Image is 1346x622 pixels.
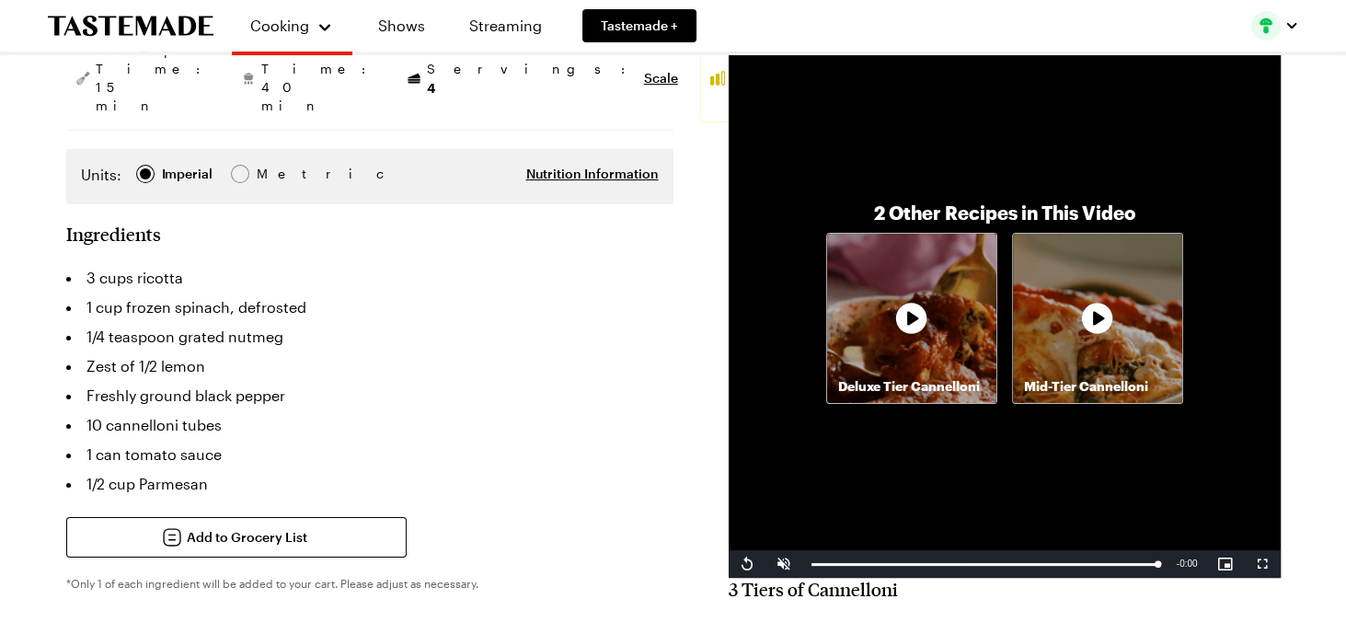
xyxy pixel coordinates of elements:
div: Imperial [162,164,213,184]
button: Replay [729,550,765,578]
h2: 3 Tiers of Cannelloni [729,578,1281,600]
p: 2 Other Recipes in This Video [874,200,1135,225]
div: Progress Bar [811,563,1158,566]
button: Fullscreen [1244,550,1281,578]
span: Add to Grocery List [187,528,307,547]
a: To Tastemade Home Page [48,16,213,37]
a: Tastemade + [582,9,696,42]
p: *Only 1 of each ingredient will be added to your cart. Please adjust as necessary. [66,576,673,591]
label: Units: [81,164,121,186]
span: 0:00 [1179,559,1197,569]
li: Zest of 1/2 lemon [66,351,673,381]
button: Cooking [250,7,334,44]
span: Imperial [162,164,214,184]
a: Deluxe Tier CannelloniRecipe image thumbnail [826,233,997,404]
li: 3 cups ricotta [66,263,673,293]
span: Metric [257,164,297,184]
p: Mid-Tier Cannelloni [1013,377,1182,396]
span: Cook Time: 40 min [261,41,375,115]
li: Freshly ground black pepper [66,381,673,410]
li: 1 can tomato sauce [66,440,673,469]
span: Prep Time: 15 min [96,41,210,115]
button: Unmute [765,550,802,578]
span: 4 [427,78,435,96]
li: 10 cannelloni tubes [66,410,673,440]
button: Profile picture [1251,11,1299,40]
a: Mid-Tier CannelloniRecipe image thumbnail [1012,233,1183,404]
span: Servings: [427,60,635,98]
h2: Ingredients [66,223,161,245]
button: Add to Grocery List [66,517,407,558]
span: Cooking [250,17,309,34]
button: Picture-in-Picture [1207,550,1244,578]
img: Profile picture [1251,11,1281,40]
li: 1/2 cup Parmesan [66,469,673,499]
span: - [1177,559,1179,569]
button: Scale [644,69,678,87]
span: Tastemade + [601,17,678,35]
div: Metric [257,164,295,184]
li: 1/4 teaspoon grated nutmeg [66,322,673,351]
div: Imperial Metric [81,164,295,190]
li: 1 cup frozen spinach, defrosted [66,293,673,322]
p: Deluxe Tier Cannelloni [827,377,996,396]
button: Nutrition Information [526,165,659,183]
